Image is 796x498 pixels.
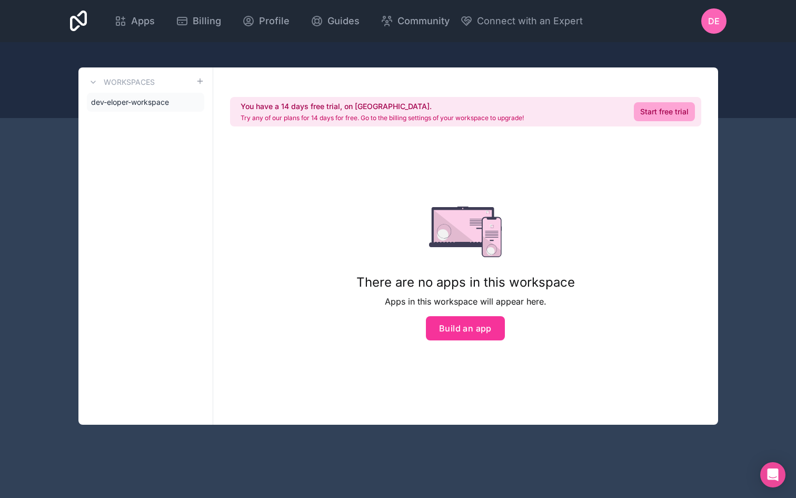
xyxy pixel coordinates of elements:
[131,14,155,28] span: Apps
[241,114,524,122] p: Try any of our plans for 14 days for free. Go to the billing settings of your workspace to upgrade!
[477,14,583,28] span: Connect with an Expert
[106,9,163,33] a: Apps
[104,77,155,87] h3: Workspaces
[429,207,502,257] img: empty state
[426,316,505,340] button: Build an app
[259,14,290,28] span: Profile
[634,102,695,121] a: Start free trial
[193,14,221,28] span: Billing
[241,101,524,112] h2: You have a 14 days free trial, on [GEOGRAPHIC_DATA].
[760,462,785,487] div: Open Intercom Messenger
[356,295,575,308] p: Apps in this workspace will appear here.
[460,14,583,28] button: Connect with an Expert
[327,14,360,28] span: Guides
[91,97,169,108] span: dev-eloper-workspace
[397,14,450,28] span: Community
[708,15,720,27] span: DE
[87,93,204,112] a: dev-eloper-workspace
[302,9,368,33] a: Guides
[167,9,230,33] a: Billing
[356,274,575,291] h1: There are no apps in this workspace
[87,76,155,89] a: Workspaces
[372,9,458,33] a: Community
[234,9,298,33] a: Profile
